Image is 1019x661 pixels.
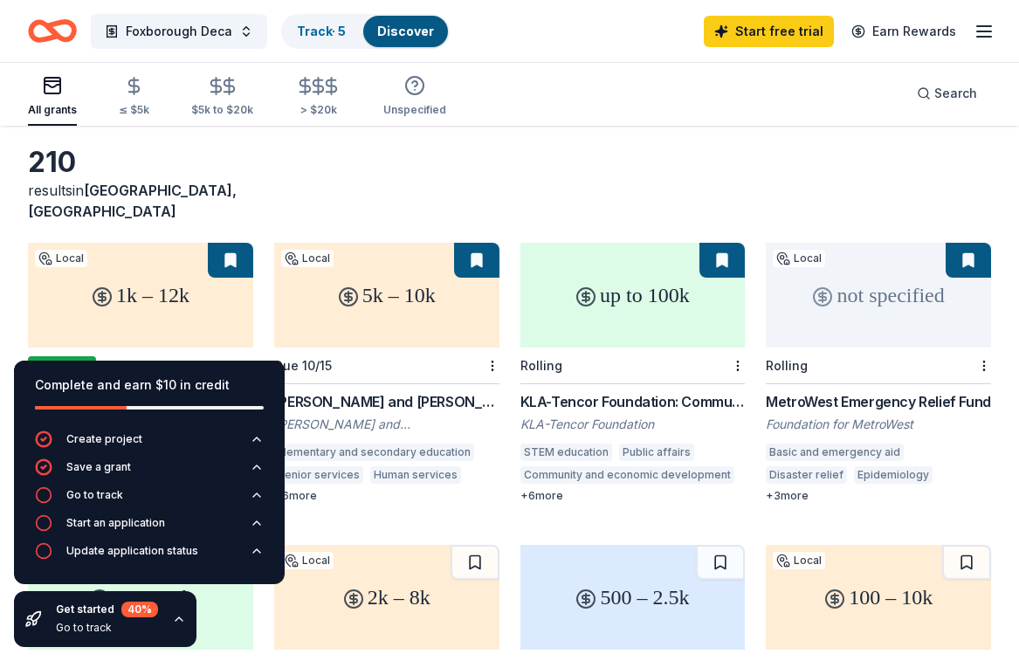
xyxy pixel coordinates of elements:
div: Elementary and secondary education [274,444,474,461]
a: Home [28,10,77,52]
button: Search [903,76,991,111]
button: Start an application [35,514,264,542]
div: 210 [28,145,253,180]
button: > $20k [295,69,341,126]
div: Disaster relief [766,466,847,484]
div: not specified [766,243,991,348]
div: STEM education [520,444,612,461]
div: Rolling [520,358,562,373]
div: Go to track [66,488,123,502]
button: Create project [35,430,264,458]
div: KLA-Tencor Foundation: Community Investment Fund [520,391,746,412]
div: Local [281,552,334,569]
div: Basic and emergency aid [766,444,904,461]
div: + 6 more [274,489,499,503]
button: Foxborough Deca [91,14,267,49]
div: 40 % [121,602,158,617]
div: Due 10/15 [274,358,332,373]
div: Senior services [274,466,363,484]
button: Track· 5Discover [281,14,450,49]
a: up to 100kRollingKLA-Tencor Foundation: Community Investment FundKLA-Tencor FoundationSTEM educat... [520,243,746,503]
div: Local [773,552,825,569]
span: [GEOGRAPHIC_DATA], [GEOGRAPHIC_DATA] [28,182,237,220]
a: 1k – 12kLocalDue 9/15Babson Foundation: Competitive Grants Program[PERSON_NAME] and [PERSON_NAME]... [28,243,253,503]
div: Local [773,250,825,267]
div: MetroWest Emergency Relief Fund [766,391,991,412]
div: > $20k [295,103,341,117]
div: + 6 more [520,489,746,503]
div: Get started [56,602,158,617]
div: Public affairs [619,444,694,461]
div: Unspecified [383,103,446,117]
div: Foundation for MetroWest [766,416,991,433]
div: 100 – 10k [766,545,991,650]
div: Start an application [66,516,165,530]
button: Update application status [35,542,264,570]
button: $5k to $20k [191,69,253,126]
a: not specifiedLocalRollingMetroWest Emergency Relief FundFoundation for MetroWestBasic and emergen... [766,243,991,503]
div: Complete and earn $10 in credit [35,375,264,396]
div: + 3 more [766,489,991,503]
div: Save a grant [66,460,131,474]
div: Update application status [66,544,198,558]
div: Create project [66,432,142,446]
a: Track· 5 [297,24,346,38]
div: [PERSON_NAME] and [PERSON_NAME] Charity Fund Grant [274,391,499,412]
span: Foxborough Deca [126,21,232,42]
div: 1k – 12k [28,243,253,348]
div: Human services [370,466,461,484]
div: $5k to $20k [191,103,253,117]
div: Community and economic development [520,466,734,484]
div: results [28,180,253,222]
button: Go to track [35,486,264,514]
div: 500 – 2.5k [520,545,746,650]
div: KLA-Tencor Foundation [520,416,746,433]
button: Save a grant [35,458,264,486]
div: ≤ $5k [119,103,149,117]
span: in [28,182,237,220]
div: Local [281,250,334,267]
a: Start free trial [704,16,834,47]
div: 5k – 10k [274,243,499,348]
a: Earn Rewards [841,16,967,47]
div: Local [35,250,87,267]
div: Go to track [56,621,158,635]
a: Discover [377,24,434,38]
a: 5k – 10kLocalDue 10/15[PERSON_NAME] and [PERSON_NAME] Charity Fund Grant[PERSON_NAME] and [PERSON... [274,243,499,503]
div: [PERSON_NAME] and [PERSON_NAME] Charity Fund [274,416,499,433]
div: Rolling [766,358,808,373]
button: Unspecified [383,68,446,126]
button: ≤ $5k [119,69,149,126]
div: 2k – 8k [274,545,499,650]
span: Search [934,83,977,104]
button: All grants [28,68,77,126]
div: All grants [28,103,77,117]
div: up to 100k [520,243,746,348]
div: Epidemiology [854,466,933,484]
